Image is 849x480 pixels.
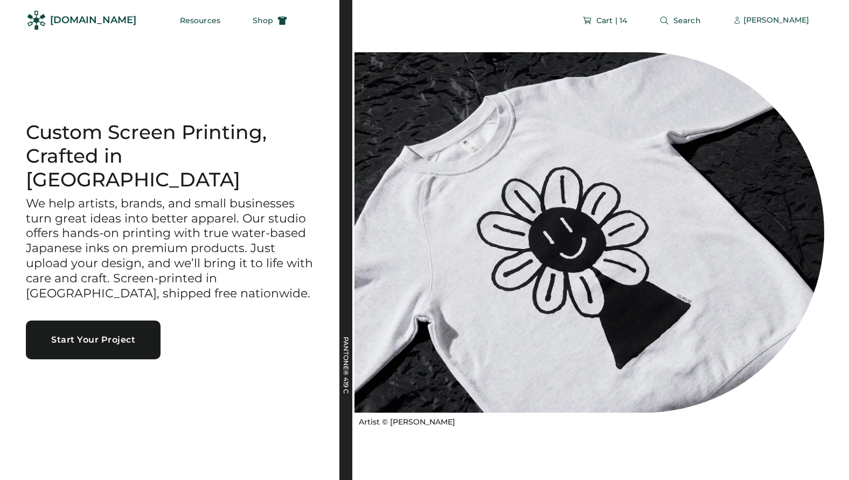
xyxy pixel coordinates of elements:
button: Cart | 14 [569,10,640,31]
div: PANTONE® 419 C [343,337,349,444]
button: Start Your Project [26,321,161,359]
span: Search [673,17,701,24]
button: Shop [240,10,300,31]
span: Cart | 14 [596,17,627,24]
button: Resources [167,10,233,31]
div: [PERSON_NAME] [743,15,809,26]
h3: We help artists, brands, and small businesses turn great ideas into better apparel. Our studio of... [26,196,314,302]
h1: Custom Screen Printing, Crafted in [GEOGRAPHIC_DATA] [26,121,314,192]
div: [DOMAIN_NAME] [50,13,136,27]
span: Shop [253,17,273,24]
button: Search [646,10,714,31]
a: Artist © [PERSON_NAME] [354,413,455,428]
img: Rendered Logo - Screens [27,11,46,30]
div: Artist © [PERSON_NAME] [359,417,455,428]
